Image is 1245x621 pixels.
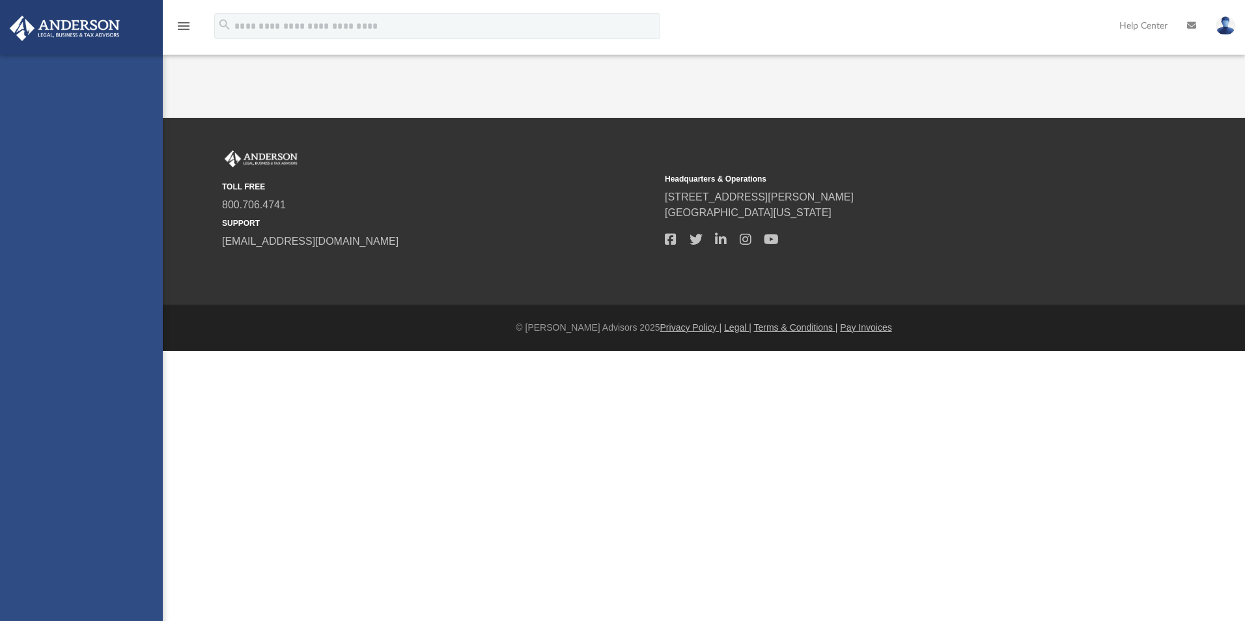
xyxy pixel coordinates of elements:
img: Anderson Advisors Platinum Portal [6,16,124,41]
div: © [PERSON_NAME] Advisors 2025 [163,321,1245,335]
small: Headquarters & Operations [665,173,1098,185]
i: search [217,18,232,32]
small: TOLL FREE [222,181,656,193]
a: Pay Invoices [840,322,891,333]
a: Legal | [724,322,751,333]
a: [GEOGRAPHIC_DATA][US_STATE] [665,207,832,218]
a: [STREET_ADDRESS][PERSON_NAME] [665,191,854,202]
a: Privacy Policy | [660,322,722,333]
a: [EMAIL_ADDRESS][DOMAIN_NAME] [222,236,399,247]
img: User Pic [1216,16,1235,35]
a: Terms & Conditions | [754,322,838,333]
img: Anderson Advisors Platinum Portal [222,150,300,167]
a: 800.706.4741 [222,199,286,210]
small: SUPPORT [222,217,656,229]
i: menu [176,18,191,34]
a: menu [176,25,191,34]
